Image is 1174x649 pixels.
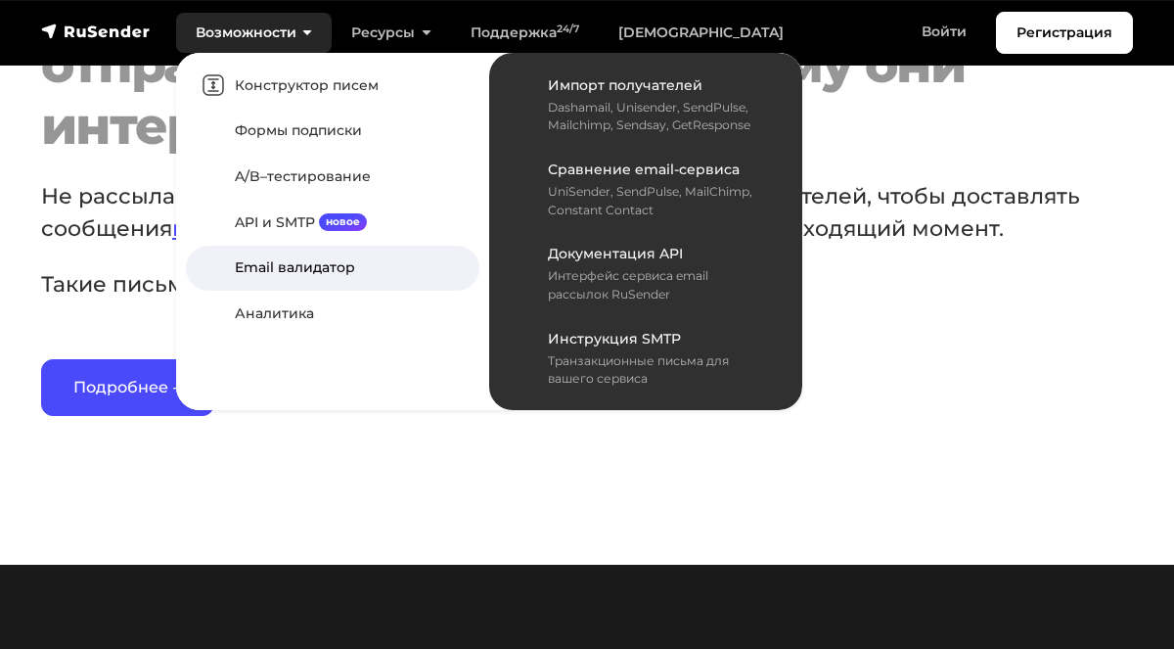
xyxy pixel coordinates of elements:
[548,352,769,389] div: Транзакционные письма для вашего сервиса
[548,245,683,262] span: Документация API
[332,13,450,53] a: Ресурсы
[548,330,681,348] span: Инструкция SMTP
[186,154,479,200] a: A/B–тестирование
[41,22,151,41] img: RuSender
[186,109,479,155] a: Формы подписки
[548,99,769,135] div: Dashamail, Unisender, SendPulse, Mailchimp, Sendsay, GetResponse
[319,213,367,231] span: новое
[548,183,769,219] div: UniSender, SendPulse, MailChimp, Constant Contact
[557,23,579,35] sup: 24/7
[186,63,479,109] a: Конструктор писем
[996,12,1133,54] a: Регистрация
[172,215,351,242] a: нужным людям
[186,200,479,246] a: API и SMTPновое
[41,268,1082,301] p: Такие письма чаще открывают и переходят по ссылкам.
[499,316,792,400] a: Инструкция SMTP Транзакционные письма для вашего сервиса
[451,13,599,53] a: Поддержка24/7
[599,13,803,53] a: [DEMOGRAPHIC_DATA]
[499,232,792,316] a: Документация API Интерфейс сервиса email рассылок RuSender
[41,180,1082,245] p: Не рассылайте одно письмо всей базе. Выделяйте группы получателей, чтобы доставлять сообщения с р...
[499,147,792,231] a: Сравнение email-сервиса UniSender, SendPulse, MailChimp, Constant Contact
[176,13,332,53] a: Возможности
[41,359,214,416] a: Подробнее →
[548,161,740,178] span: Сравнение email-сервиса
[41,34,1133,157] div: отправляйте письма тем, кому они интересны!
[186,246,479,292] a: Email валидатор
[548,76,702,94] span: Импорт получателей
[548,267,769,303] div: Интерфейс сервиса email рассылок RuSender
[499,63,792,147] a: Импорт получателей Dashamail, Unisender, SendPulse, Mailchimp, Sendsay, GetResponse
[186,291,479,337] a: Аналитика
[902,12,986,52] a: Войти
